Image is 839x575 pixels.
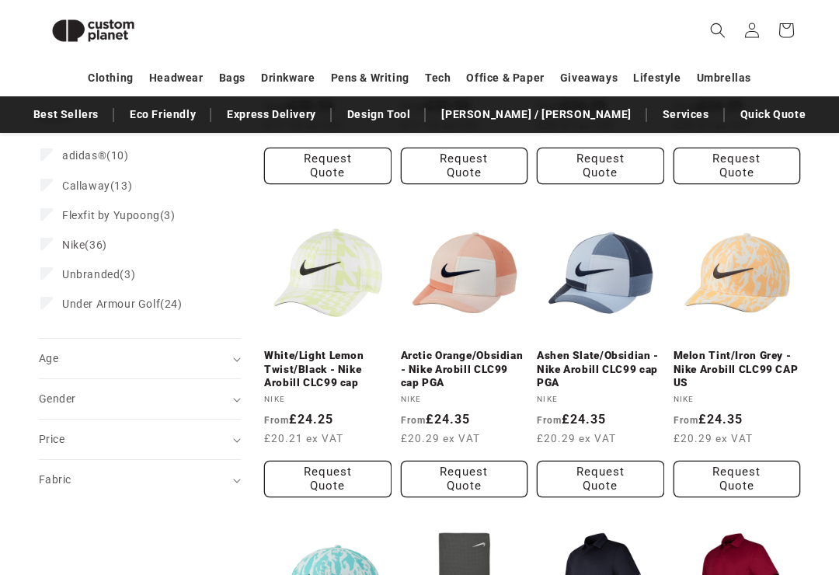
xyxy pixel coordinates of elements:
[339,101,419,128] a: Design Tool
[331,64,409,92] a: Pens & Writing
[62,267,135,281] span: (3)
[537,148,664,184] button: Request Quote
[537,461,664,497] : Request Quote
[62,239,85,251] span: Nike
[733,101,814,128] a: Quick Quote
[655,101,717,128] a: Services
[697,64,751,92] a: Umbrellas
[701,13,735,47] summary: Search
[62,298,160,310] span: Under Armour Golf
[264,349,392,390] a: White/Light Lemon Twist/Black - Nike Arobill CLC99 cap
[26,101,106,128] a: Best Sellers
[674,148,801,184] button: Request Quote
[62,148,129,162] span: (10)
[425,64,451,92] a: Tech
[219,101,324,128] a: Express Delivery
[466,64,544,92] a: Office & Paper
[149,64,204,92] a: Headwear
[674,349,801,390] a: Melon Tint/Iron Grey - Nike Arobill CLC99 CAP US
[62,209,160,221] span: Flexfit by Yupoong
[39,433,64,445] span: Price
[401,148,528,184] button: Request Quote
[401,461,528,497] : Request Quote
[122,101,204,128] a: Eco Friendly
[264,148,392,184] button: Request Quote
[62,149,106,162] span: adidas®
[219,64,245,92] a: Bags
[261,64,315,92] a: Drinkware
[39,473,71,486] span: Fabric
[62,179,132,193] span: (13)
[88,64,134,92] a: Clothing
[39,6,148,55] img: Custom Planet
[560,64,618,92] a: Giveaways
[39,420,241,459] summary: Price
[62,208,176,222] span: (3)
[62,238,107,252] span: (36)
[39,352,58,364] span: Age
[39,460,241,500] summary: Fabric (0 selected)
[264,461,392,497] button: Request Quote
[433,101,639,128] a: [PERSON_NAME] / [PERSON_NAME]
[39,339,241,378] summary: Age (0 selected)
[633,64,681,92] a: Lifestyle
[62,268,120,281] span: Unbranded
[62,297,183,311] span: (24)
[674,461,801,497] : Request Quote
[62,179,110,192] span: Callaway
[537,349,664,390] a: Ashen Slate/Obsidian - Nike Arobill CLC99 cap PGA
[39,392,75,405] span: Gender
[39,379,241,419] summary: Gender (0 selected)
[761,500,839,575] iframe: Chat Widget
[401,349,528,390] a: Arctic Orange/Obsidian - Nike Arobill CLC99 cap PGA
